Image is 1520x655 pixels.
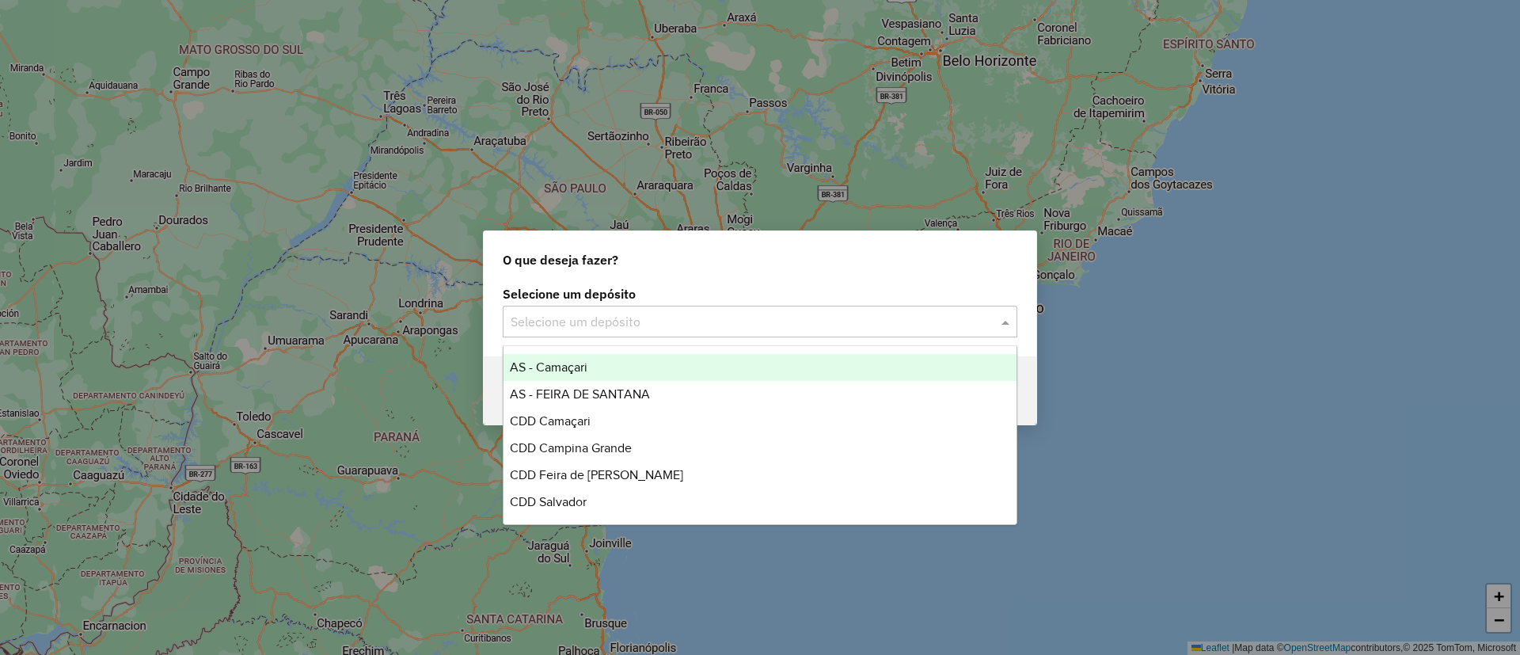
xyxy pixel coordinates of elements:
span: AS - FEIRA DE SANTANA [510,387,650,401]
span: AS - Camaçari [510,360,587,374]
span: CDD Feira de [PERSON_NAME] [510,468,683,482]
span: CDD Salvador [510,495,587,508]
ng-dropdown-panel: Options list [503,345,1017,525]
label: Selecione um depósito [503,284,1017,303]
span: CDD Camaçari [510,414,591,428]
span: CDD Campina Grande [510,441,632,455]
span: O que deseja fazer? [503,250,618,269]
